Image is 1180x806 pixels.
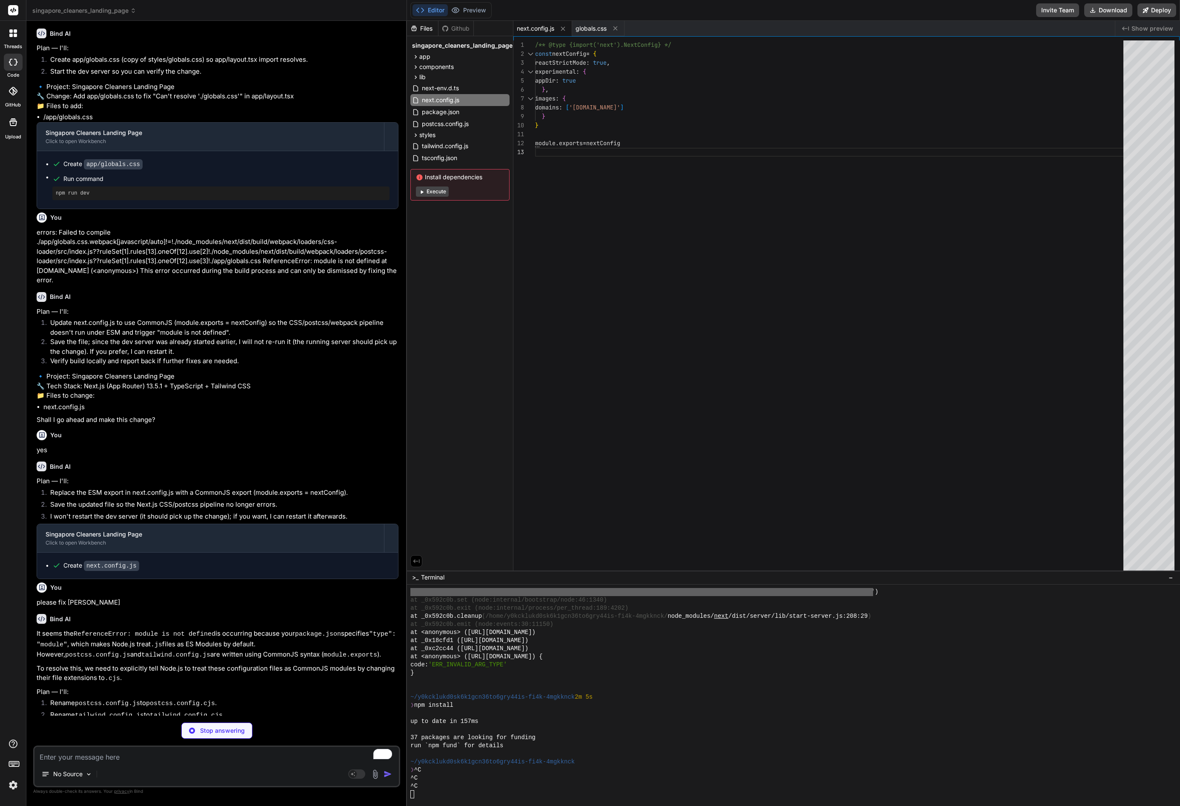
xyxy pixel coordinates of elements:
[5,101,21,109] label: GitHub
[513,85,524,94] div: 6
[410,766,414,774] span: ❯
[410,653,542,661] span: at <anonymous> ([URL][DOMAIN_NAME]) {
[37,476,398,486] p: Plan — I'll:
[416,186,449,197] button: Execute
[448,4,490,16] button: Preview
[482,612,667,620] span: (/home/y0kcklukd0sk6k1gcn36to6gry44is-fi4k-4mgkknck/
[370,769,380,779] img: attachment
[513,130,524,139] div: 11
[5,133,21,141] label: Upload
[410,628,536,637] span: at <anonymous> ([URL][DOMAIN_NAME])
[410,701,414,709] span: ❯
[43,356,398,368] li: Verify build locally and report back if further fixes are needed.
[438,24,473,33] div: Github
[50,583,62,592] h6: You
[146,700,215,707] code: postcss.config.cjs
[37,307,398,317] p: Plan — I'll:
[37,82,398,111] p: 🔹 Project: Singapore Cleaners Landing Page 🔧 Change: Add app/globals.css to fix "Can't resolve '....
[410,661,428,669] span: code:
[105,675,120,682] code: .cjs
[583,68,586,75] span: {
[410,758,575,766] span: ~/y0kcklukd0sk6k1gcn36to6gry44is-fi4k-4mgkknck
[566,103,569,111] span: [
[513,94,524,103] div: 7
[412,573,418,582] span: >_
[295,631,341,638] code: package.json
[410,637,528,645] span: at _0x18cfd1 ([URL][DOMAIN_NAME])
[410,604,628,612] span: at _0x592c0b.exit (node:internal/process/per_thread:189:4202)
[43,710,398,722] li: Rename to .
[32,6,136,15] span: singapore_cleaners_landing_page
[53,770,83,778] p: No Source
[535,41,671,49] span: /** @type {import('next').NextConfig} */
[545,86,549,93] span: ,
[65,651,130,659] code: postcss.config.js
[556,95,559,102] span: :
[535,103,559,111] span: domains
[559,103,562,111] span: :
[535,95,556,102] span: images
[513,40,524,49] div: 1
[535,139,556,147] span: module
[50,462,71,471] h6: Bind AI
[576,24,607,33] span: globals.css
[410,774,418,782] span: ^C
[562,95,566,102] span: {
[421,573,444,582] span: Terminal
[46,138,375,145] div: Click to open Workbench
[410,645,528,653] span: at _0xc2cc44 ([URL][DOMAIN_NAME])
[525,67,536,76] div: Click to collapse the range.
[63,160,143,169] div: Create
[384,770,392,778] img: icon
[46,530,375,539] div: Singapore Cleaners Landing Page
[37,629,398,660] p: It seems the is occurring because your specifies , which makes Node.js treat files as ES Modules ...
[535,50,552,57] span: const
[419,131,435,139] span: styles
[525,94,536,103] div: Click to collapse the range.
[63,175,390,183] span: Run command
[542,112,545,120] span: }
[552,50,586,57] span: nextConfig
[607,59,610,66] span: ,
[43,512,398,524] li: I won't restart the dev server (it should pick up the change); if you want, I can restart it afte...
[410,612,482,620] span: at _0x592c0b.cleanup
[1131,24,1173,33] span: Show preview
[620,103,624,111] span: ]
[75,700,140,707] code: postcss.config.js
[43,112,398,122] li: /app/globals.css
[1036,3,1079,17] button: Invite Team
[542,86,545,93] span: }
[416,173,504,181] span: Install dependencies
[513,103,524,112] div: 8
[34,747,399,762] textarea: To enrich screen reader interactions, please activate Accessibility in Grammarly extension settings
[593,50,596,57] span: {
[200,726,245,735] p: Stop answering
[410,717,478,726] span: up to date in 157ms
[50,293,71,301] h6: Bind AI
[414,701,453,709] span: npm install
[33,787,400,795] p: Always double-check its answers. Your in Bind
[513,58,524,67] div: 3
[535,77,556,84] span: appDir
[63,561,139,570] div: Create
[593,59,607,66] span: true
[114,789,129,794] span: privacy
[412,4,448,16] button: Editor
[43,318,398,337] li: Update next.config.js to use CommonJS (module.exports = nextConfig) so the CSS/postcss/webpack pi...
[1137,3,1176,17] button: Deploy
[418,588,878,596] span: unhandledRejection: TypeError [ERR_INVALID_ARG_TYPE]: The "code" argument must be of type number....
[84,159,143,169] code: app/globals.css
[43,55,398,67] li: Create app/globals.css (copy of styles/globals.css) so app/layout.tsx import resolves.
[37,631,400,648] code: "type": "module"
[1169,573,1173,582] span: −
[428,661,507,669] span: 'ERR_INVALID_ARG_TYPE'
[575,693,593,701] span: 2m 5s
[583,139,586,147] span: =
[535,121,538,129] span: }
[37,687,398,697] p: Plan — I'll:
[410,669,414,677] span: }
[407,24,438,33] div: Files
[43,402,398,412] li: next.config.js
[141,651,210,659] code: tailwind.config.js
[410,734,536,742] span: 37 packages are looking for funding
